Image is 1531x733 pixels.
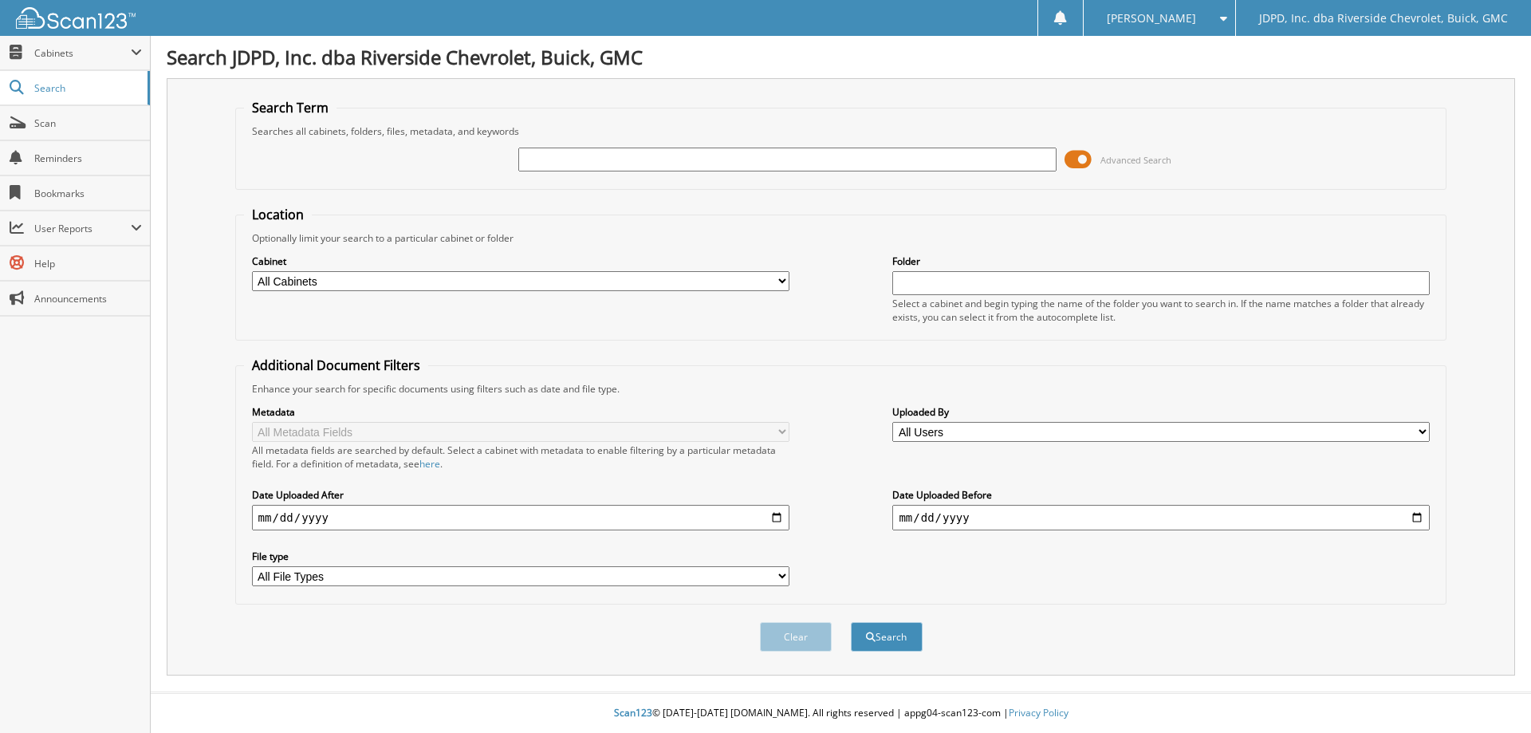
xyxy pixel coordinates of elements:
span: JDPD, Inc. dba Riverside Chevrolet, Buick, GMC [1259,14,1508,23]
legend: Location [244,206,312,223]
input: end [892,505,1430,530]
div: All metadata fields are searched by default. Select a cabinet with metadata to enable filtering b... [252,443,789,471]
span: Advanced Search [1100,154,1171,166]
legend: Additional Document Filters [244,357,428,374]
label: Date Uploaded Before [892,488,1430,502]
span: Scan123 [614,706,652,719]
img: scan123-logo-white.svg [16,7,136,29]
span: Search [34,81,140,95]
label: Cabinet [252,254,789,268]
span: Reminders [34,152,142,165]
span: [PERSON_NAME] [1107,14,1196,23]
div: Select a cabinet and begin typing the name of the folder you want to search in. If the name match... [892,297,1430,324]
label: Metadata [252,405,789,419]
span: Announcements [34,292,142,305]
label: Uploaded By [892,405,1430,419]
span: Bookmarks [34,187,142,200]
div: Optionally limit your search to a particular cabinet or folder [244,231,1439,245]
div: Searches all cabinets, folders, files, metadata, and keywords [244,124,1439,138]
label: Date Uploaded After [252,488,789,502]
button: Clear [760,622,832,652]
span: Scan [34,116,142,130]
label: File type [252,550,789,563]
h1: Search JDPD, Inc. dba Riverside Chevrolet, Buick, GMC [167,44,1515,70]
legend: Search Term [244,99,337,116]
span: Help [34,257,142,270]
a: here [419,457,440,471]
div: Enhance your search for specific documents using filters such as date and file type. [244,382,1439,396]
span: Cabinets [34,46,131,60]
input: start [252,505,789,530]
a: Privacy Policy [1009,706,1069,719]
button: Search [851,622,923,652]
label: Folder [892,254,1430,268]
span: User Reports [34,222,131,235]
div: © [DATE]-[DATE] [DOMAIN_NAME]. All rights reserved | appg04-scan123-com | [151,694,1531,733]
